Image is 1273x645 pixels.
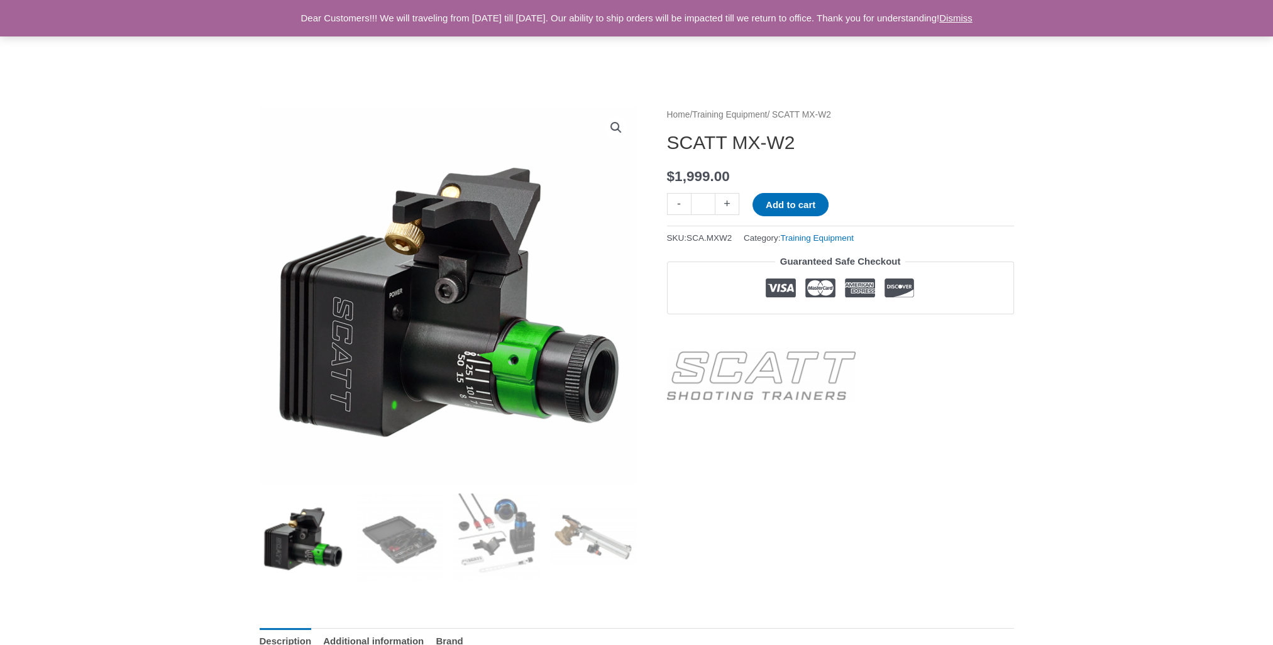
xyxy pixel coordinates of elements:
[775,253,906,270] legend: Guaranteed Safe Checkout
[715,193,739,215] a: +
[939,13,973,23] a: Dismiss
[356,493,443,581] img: SCATT MX-W2 - Image 2
[667,324,1014,339] iframe: Customer reviews powered by Trustpilot
[744,230,854,246] span: Category:
[667,193,691,215] a: -
[667,230,732,246] span: SKU:
[752,193,829,216] button: Add to cart
[605,116,627,139] a: View full-screen image gallery
[667,131,1014,154] h1: SCATT MX-W2
[260,493,347,581] img: SCATT MX-W2 (wireless)
[667,348,856,404] a: SCATT
[549,493,637,581] img: SCATT MX-W2 - Image 4
[667,110,690,119] a: Home
[780,233,854,243] a: Training Equipment
[453,493,540,581] img: SCATT MX-W2 - Image 3
[686,233,732,243] span: SCA.MXW2
[667,168,730,184] bdi: 1,999.00
[692,110,767,119] a: Training Equipment
[667,168,675,184] span: $
[667,107,1014,123] nav: Breadcrumb
[691,193,715,215] input: Product quantity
